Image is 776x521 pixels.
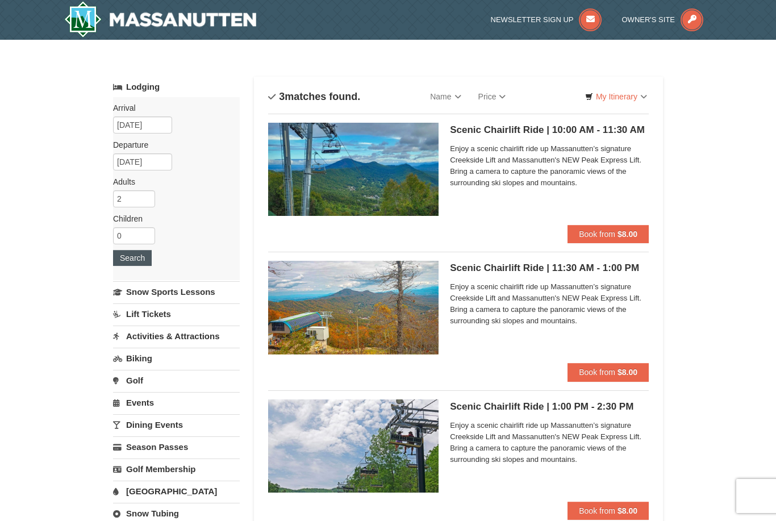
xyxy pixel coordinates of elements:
[450,401,649,412] h5: Scenic Chairlift Ride | 1:00 PM - 2:30 PM
[578,88,654,105] a: My Itinerary
[279,91,285,102] span: 3
[64,1,256,37] img: Massanutten Resort Logo
[450,124,649,136] h5: Scenic Chairlift Ride | 10:00 AM - 11:30 AM
[113,414,240,435] a: Dining Events
[113,77,240,97] a: Lodging
[113,281,240,302] a: Snow Sports Lessons
[622,15,704,24] a: Owner's Site
[113,250,152,266] button: Search
[268,399,439,493] img: 24896431-9-664d1467.jpg
[64,1,256,37] a: Massanutten Resort
[622,15,675,24] span: Owner's Site
[579,368,615,377] span: Book from
[422,85,469,108] a: Name
[450,262,649,274] h5: Scenic Chairlift Ride | 11:30 AM - 1:00 PM
[568,502,649,520] button: Book from $8.00
[113,481,240,502] a: [GEOGRAPHIC_DATA]
[450,143,649,189] span: Enjoy a scenic chairlift ride up Massanutten’s signature Creekside Lift and Massanutten's NEW Pea...
[618,506,637,515] strong: $8.00
[113,303,240,324] a: Lift Tickets
[113,459,240,480] a: Golf Membership
[568,363,649,381] button: Book from $8.00
[113,139,231,151] label: Departure
[113,102,231,114] label: Arrival
[113,348,240,369] a: Biking
[470,85,515,108] a: Price
[579,506,615,515] span: Book from
[268,123,439,216] img: 24896431-1-a2e2611b.jpg
[568,225,649,243] button: Book from $8.00
[113,436,240,457] a: Season Passes
[113,370,240,391] a: Golf
[113,326,240,347] a: Activities & Attractions
[268,91,360,102] h4: matches found.
[113,176,231,187] label: Adults
[579,230,615,239] span: Book from
[450,281,649,327] span: Enjoy a scenic chairlift ride up Massanutten’s signature Creekside Lift and Massanutten's NEW Pea...
[450,420,649,465] span: Enjoy a scenic chairlift ride up Massanutten’s signature Creekside Lift and Massanutten's NEW Pea...
[268,261,439,354] img: 24896431-13-a88f1aaf.jpg
[113,213,231,224] label: Children
[618,368,637,377] strong: $8.00
[113,392,240,413] a: Events
[491,15,602,24] a: Newsletter Sign Up
[491,15,574,24] span: Newsletter Sign Up
[618,230,637,239] strong: $8.00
